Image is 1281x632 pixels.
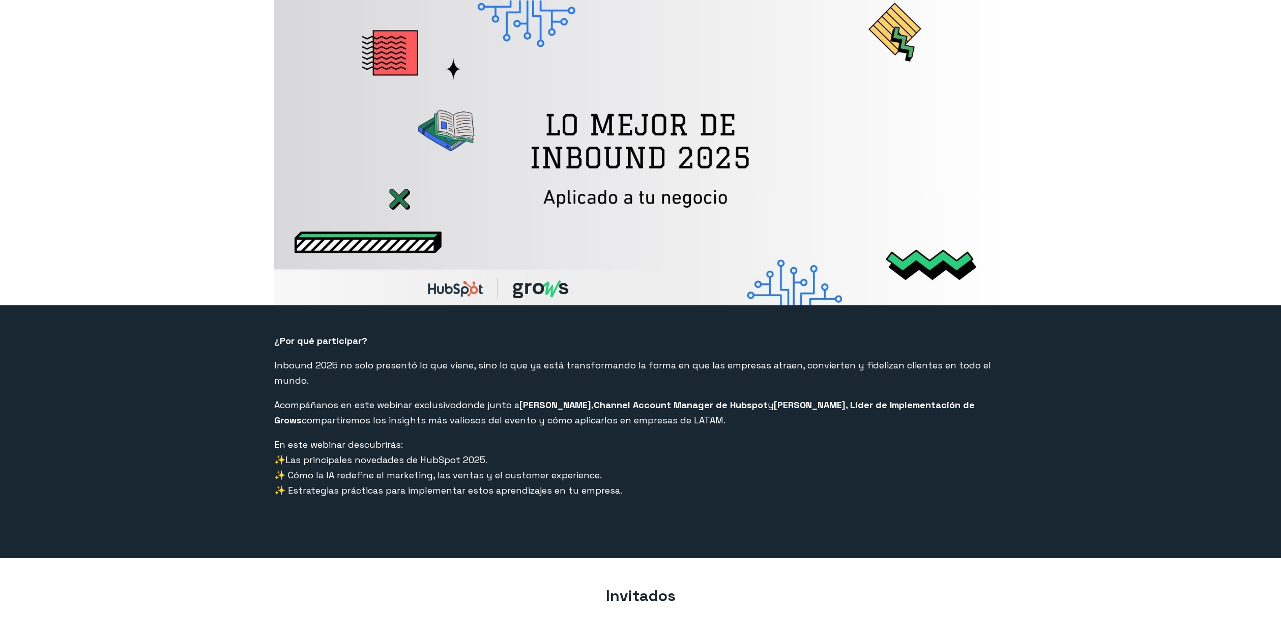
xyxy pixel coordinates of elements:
[274,484,622,496] span: ✨ Estrategias prácticas para implementar estos aprendizajes en tu empresa.
[285,454,487,466] span: Las principales novedades de HubSpot 2025.
[274,469,602,481] span: ✨ Cómo la IA redefine el marketing, las ventas y el customer experience.
[274,437,1007,498] p: ✨
[1230,583,1281,632] iframe: Chat Widget
[274,399,975,426] span: donde junto a y compartiremos los insights más valiosos del evento y cómo aplicarlos en empresas ...
[274,586,1007,607] h2: Invitados
[274,399,456,411] span: Acompáñanos en este webinar exclusivo
[274,359,991,386] span: Inbound 2025 no solo presentó lo que viene, sino lo que ya está transformando la forma en que las...
[274,335,367,347] span: ¿Por qué participar?
[274,439,403,450] span: En este webinar descubrirás:
[519,399,594,411] strong: [PERSON_NAME],
[594,399,768,411] span: Channel Account Manager de Hubspot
